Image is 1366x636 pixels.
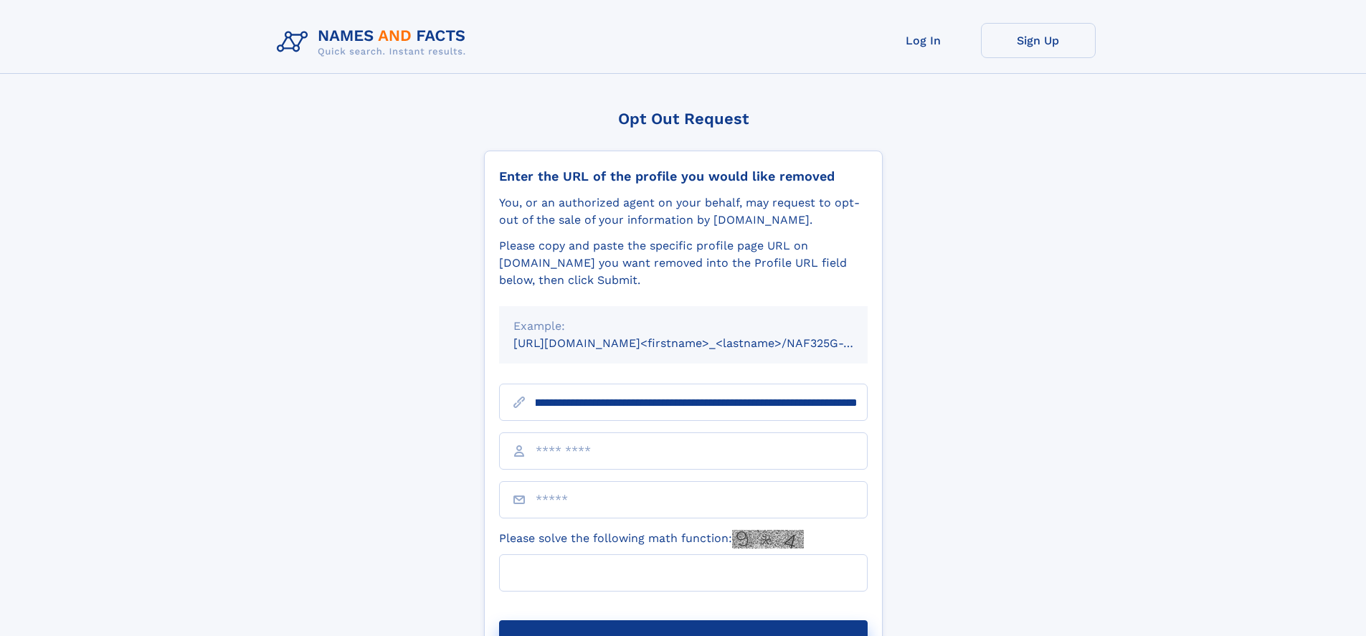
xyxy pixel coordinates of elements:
[484,110,883,128] div: Opt Out Request
[513,336,895,350] small: [URL][DOMAIN_NAME]<firstname>_<lastname>/NAF325G-xxxxxxxx
[499,530,804,549] label: Please solve the following math function:
[271,23,478,62] img: Logo Names and Facts
[981,23,1096,58] a: Sign Up
[866,23,981,58] a: Log In
[499,237,868,289] div: Please copy and paste the specific profile page URL on [DOMAIN_NAME] you want removed into the Pr...
[499,194,868,229] div: You, or an authorized agent on your behalf, may request to opt-out of the sale of your informatio...
[513,318,853,335] div: Example:
[499,169,868,184] div: Enter the URL of the profile you would like removed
